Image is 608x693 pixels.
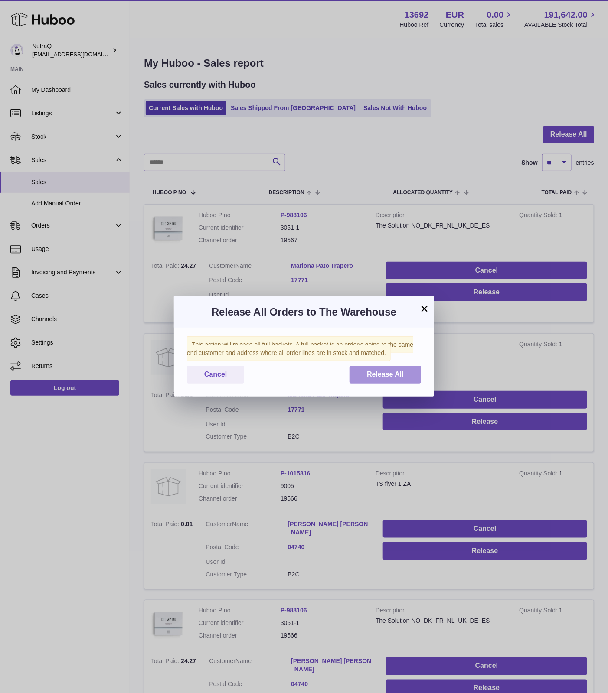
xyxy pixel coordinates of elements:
[419,303,430,314] button: ×
[204,371,227,378] span: Cancel
[367,371,404,378] span: Release All
[187,336,413,361] span: This action will release all full baskets. A full basket is an order/s going to the same end cust...
[350,366,421,384] button: Release All
[187,366,244,384] button: Cancel
[187,305,421,319] h3: Release All Orders to The Warehouse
